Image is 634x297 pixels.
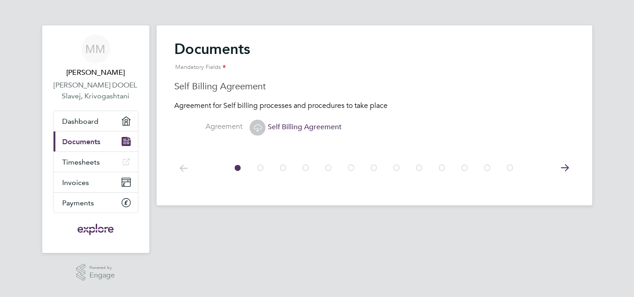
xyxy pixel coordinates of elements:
[63,158,100,166] span: Timesheets
[42,25,149,253] nav: Main navigation
[63,137,101,146] span: Documents
[175,40,574,77] h2: Documents
[53,34,138,78] a: MM[PERSON_NAME]
[63,117,99,126] span: Dashboard
[54,131,138,151] a: Documents
[175,101,574,111] p: Agreement for Self billing processes and procedures to take place
[54,172,138,192] a: Invoices
[175,80,574,92] h3: Self Billing Agreement
[175,122,243,131] label: Agreement
[54,193,138,213] a: Payments
[175,58,574,77] div: Mandatory Fields
[53,80,138,102] a: [PERSON_NAME] DOOEL Slavej, Krivogashtani
[63,199,94,207] span: Payments
[53,222,138,237] a: Go to home page
[54,111,138,131] a: Dashboard
[76,264,115,281] a: Powered byEngage
[53,67,138,78] span: Marija Mavcheva Gjoreska
[54,152,138,172] a: Timesheets
[77,222,114,237] img: exploregroup-logo-retina.png
[89,272,115,279] span: Engage
[250,122,342,131] span: Self Billing Agreement
[63,178,89,187] span: Invoices
[86,43,106,55] span: MM
[89,264,115,272] span: Powered by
